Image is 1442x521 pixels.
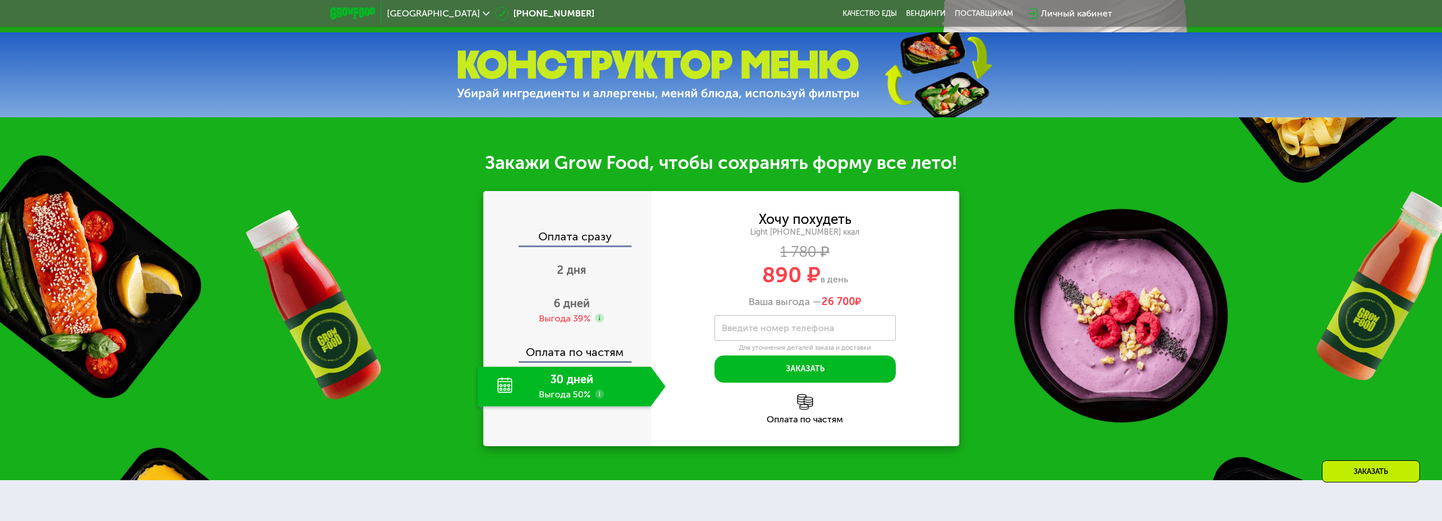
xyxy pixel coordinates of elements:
[762,262,820,288] span: 890 ₽
[722,325,834,331] label: Введите номер телефона
[714,344,896,353] div: Для уточнения деталей заказа и доставки
[484,335,651,361] div: Оплата по частям
[759,213,852,226] div: Хочу похудеть
[797,394,813,410] img: l6xcnZfty9opOoJh.png
[820,274,848,285] span: в день
[651,246,959,259] div: 1 780 ₽
[651,227,959,238] div: Light [PHONE_NUMBER] ккал
[822,295,855,308] span: 26 700
[495,7,594,20] a: [PHONE_NUMBER]
[714,355,896,383] button: Заказать
[1041,7,1112,20] div: Личный кабинет
[557,263,586,277] span: 2 дня
[387,9,480,18] span: [GEOGRAPHIC_DATA]
[906,9,946,18] a: Вендинги
[554,296,590,310] span: 6 дней
[651,296,959,308] div: Ваша выгода —
[484,231,651,245] div: Оплата сразу
[955,9,1013,18] div: поставщикам
[822,296,861,308] span: ₽
[539,312,590,325] div: Выгода 39%
[1322,460,1420,482] div: Заказать
[843,9,897,18] a: Качество еды
[651,415,959,424] div: Оплата по частям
